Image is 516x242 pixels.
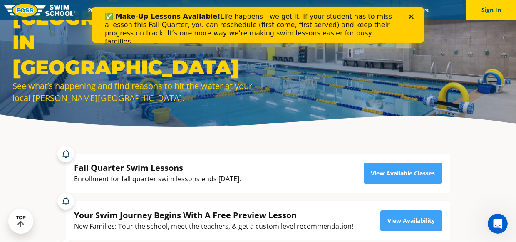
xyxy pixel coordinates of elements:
[167,6,240,14] a: Swim Path® Program
[80,6,132,14] a: 2025 Calendar
[16,215,26,228] div: TOP
[364,163,442,184] a: View Available Classes
[92,7,424,43] iframe: Intercom live chat banner
[317,7,325,12] div: Close
[380,210,442,231] a: View Availability
[375,6,401,14] a: Blog
[241,6,287,14] a: About FOSS
[74,173,241,185] div: Enrollment for fall quarter swim lessons ends [DATE].
[74,210,353,221] div: Your Swim Journey Begins With A Free Preview Lesson
[13,6,129,14] b: ✅ Make-Up Lessons Available!
[13,6,306,39] div: Life happens—we get it. If your student has to miss a lesson this Fall Quarter, you can reschedul...
[74,162,241,173] div: Fall Quarter Swim Lessons
[401,6,436,14] a: Careers
[488,214,508,234] iframe: Intercom live chat
[287,6,375,14] a: Swim Like [PERSON_NAME]
[12,80,254,104] div: See what’s happening and find reasons to hit the water at your local [PERSON_NAME][GEOGRAPHIC_DATA].
[74,221,353,232] div: New Families: Tour the school, meet the teachers, & get a custom level recommendation!
[4,4,75,17] img: FOSS Swim School Logo
[132,6,167,14] a: Schools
